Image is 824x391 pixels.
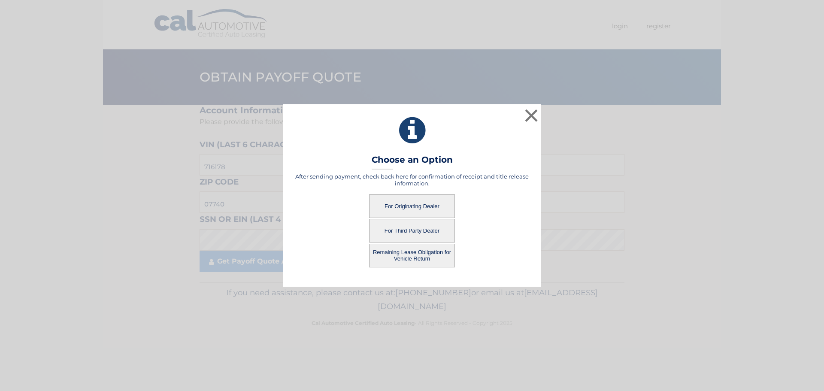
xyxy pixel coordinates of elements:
h3: Choose an Option [372,155,453,170]
button: Remaining Lease Obligation for Vehicle Return [369,244,455,267]
button: For Originating Dealer [369,194,455,218]
button: For Third Party Dealer [369,219,455,242]
button: × [523,107,540,124]
h5: After sending payment, check back here for confirmation of receipt and title release information. [294,173,530,187]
